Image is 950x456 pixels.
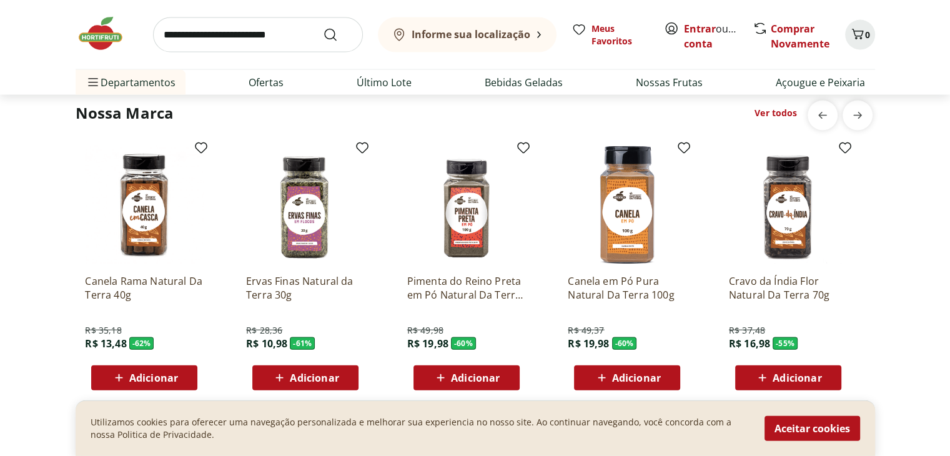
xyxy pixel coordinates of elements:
a: Canela em Pó Pura Natural Da Terra 100g [568,274,686,302]
span: R$ 37,48 [729,324,765,337]
a: Açougue e Peixaria [776,75,865,90]
button: previous [808,101,838,131]
button: Aceitar cookies [764,416,860,441]
p: Utilizamos cookies para oferecer uma navegação personalizada e melhorar sua experiencia no nosso ... [91,416,750,441]
span: Meus Favoritos [591,22,649,47]
a: Meus Favoritos [571,22,649,47]
button: Informe sua localização [378,17,557,52]
span: Adicionar [612,373,661,383]
span: R$ 35,18 [85,324,121,337]
button: Adicionar [735,365,841,390]
a: Pimenta do Reino Preta em Pó Natural Da Terra 100g [407,274,526,302]
span: Adicionar [451,373,500,383]
button: Adicionar [574,365,680,390]
span: R$ 10,98 [246,337,287,350]
h2: Nossa Marca [76,103,174,123]
button: Adicionar [413,365,520,390]
span: R$ 19,98 [407,337,448,350]
button: next [843,101,873,131]
span: R$ 13,48 [85,337,126,350]
img: Hortifruti [76,15,138,52]
img: Canela em Pó Pura Natural Da Terra 100g [568,146,686,264]
img: Ervas Finas Natural da Terra 30g [246,146,365,264]
button: Menu [86,67,101,97]
span: Adicionar [290,373,339,383]
span: R$ 49,37 [568,324,604,337]
span: R$ 49,98 [407,324,443,337]
span: Departamentos [86,67,176,97]
img: Canela Rama Natural Da Terra 40g [85,146,204,264]
a: Comprar Novamente [771,22,829,51]
button: Submit Search [323,27,353,42]
span: 0 [865,29,870,41]
b: Informe sua localização [412,27,530,41]
a: Canela Rama Natural Da Terra 40g [85,274,204,302]
a: Entrar [684,22,716,36]
img: Cravo da Índia Flor Natural Da Terra 70g [729,146,848,264]
span: Adicionar [129,373,178,383]
a: Criar conta [684,22,753,51]
a: Último Lote [357,75,412,90]
span: - 55 % [773,337,798,350]
span: R$ 19,98 [568,337,609,350]
a: Ofertas [249,75,284,90]
span: - 60 % [612,337,637,350]
span: R$ 28,36 [246,324,282,337]
img: Pimenta do Reino Preta em Pó Natural Da Terra 100g [407,146,526,264]
a: Cravo da Índia Flor Natural Da Terra 70g [729,274,848,302]
a: Ervas Finas Natural da Terra 30g [246,274,365,302]
span: - 60 % [451,337,476,350]
span: - 61 % [290,337,315,350]
input: search [153,17,363,52]
span: ou [684,21,740,51]
button: Adicionar [252,365,359,390]
button: Adicionar [91,365,197,390]
span: R$ 16,98 [729,337,770,350]
span: - 62 % [129,337,154,350]
button: Carrinho [845,20,875,50]
span: Adicionar [773,373,821,383]
a: Nossas Frutas [636,75,703,90]
a: Ver todos [755,107,797,119]
a: Bebidas Geladas [485,75,563,90]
